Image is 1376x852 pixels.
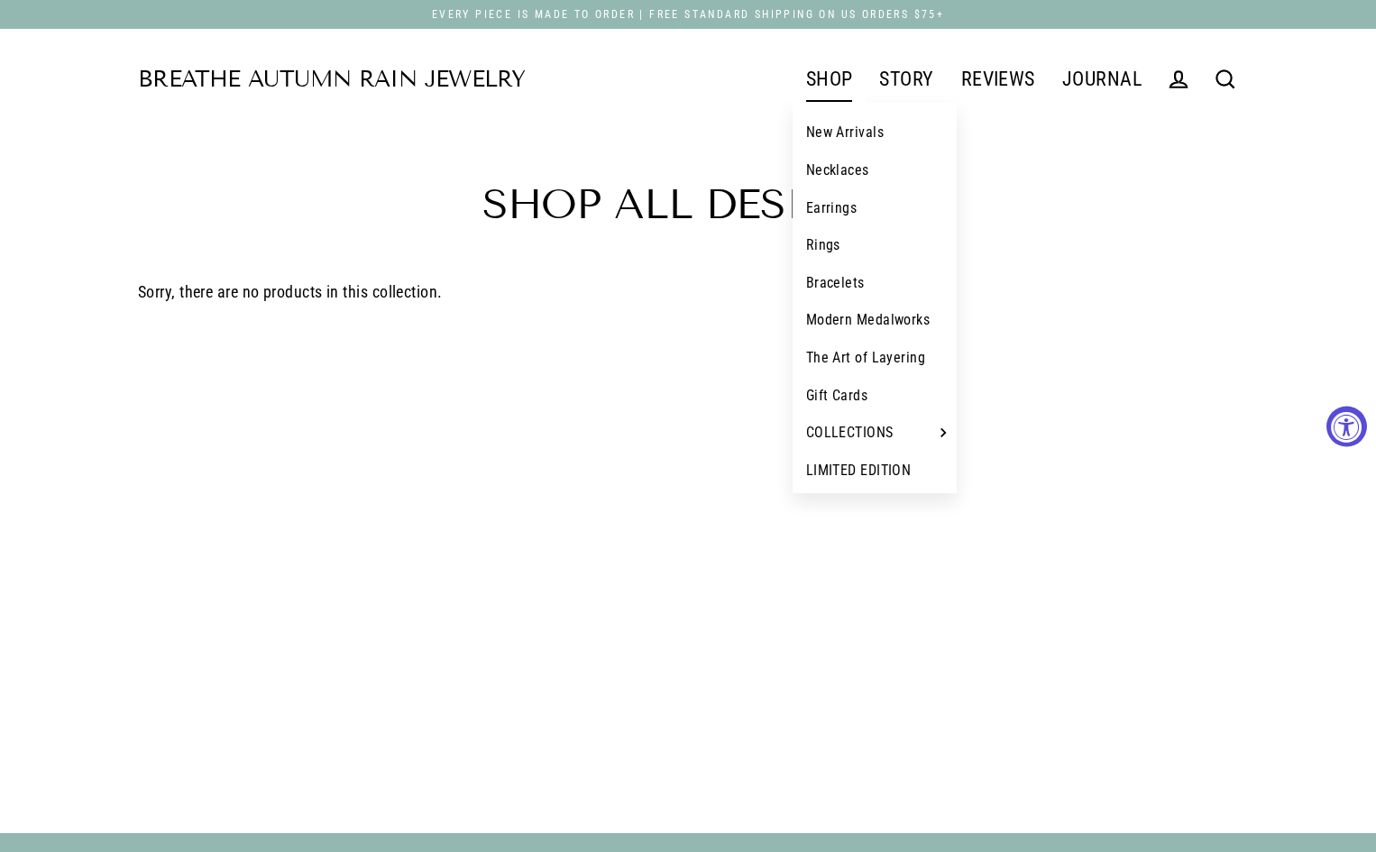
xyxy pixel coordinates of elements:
a: Earrings [793,189,958,227]
a: LIMITED EDITION [793,452,958,490]
a: Bracelets [793,264,958,302]
h1: Shop All Designs [138,184,1238,225]
a: New Arrivals [793,114,958,151]
p: Sorry, there are no products in this collection. [138,279,1238,306]
a: Gift Cards [793,377,958,415]
a: Breathe Autumn Rain Jewelry [138,69,525,91]
a: JOURNAL [1049,57,1155,102]
a: Modern Medalworks [793,301,958,339]
button: Accessibility Widget, click to open [1326,406,1367,446]
a: REVIEWS [948,57,1049,102]
a: The Art of Layering [793,339,958,377]
a: Rings [793,226,958,264]
a: Necklaces [793,151,958,189]
a: SHOP [793,57,867,102]
div: Primary [525,56,1155,103]
a: COLLECTIONS [793,414,958,452]
a: STORY [866,57,947,102]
